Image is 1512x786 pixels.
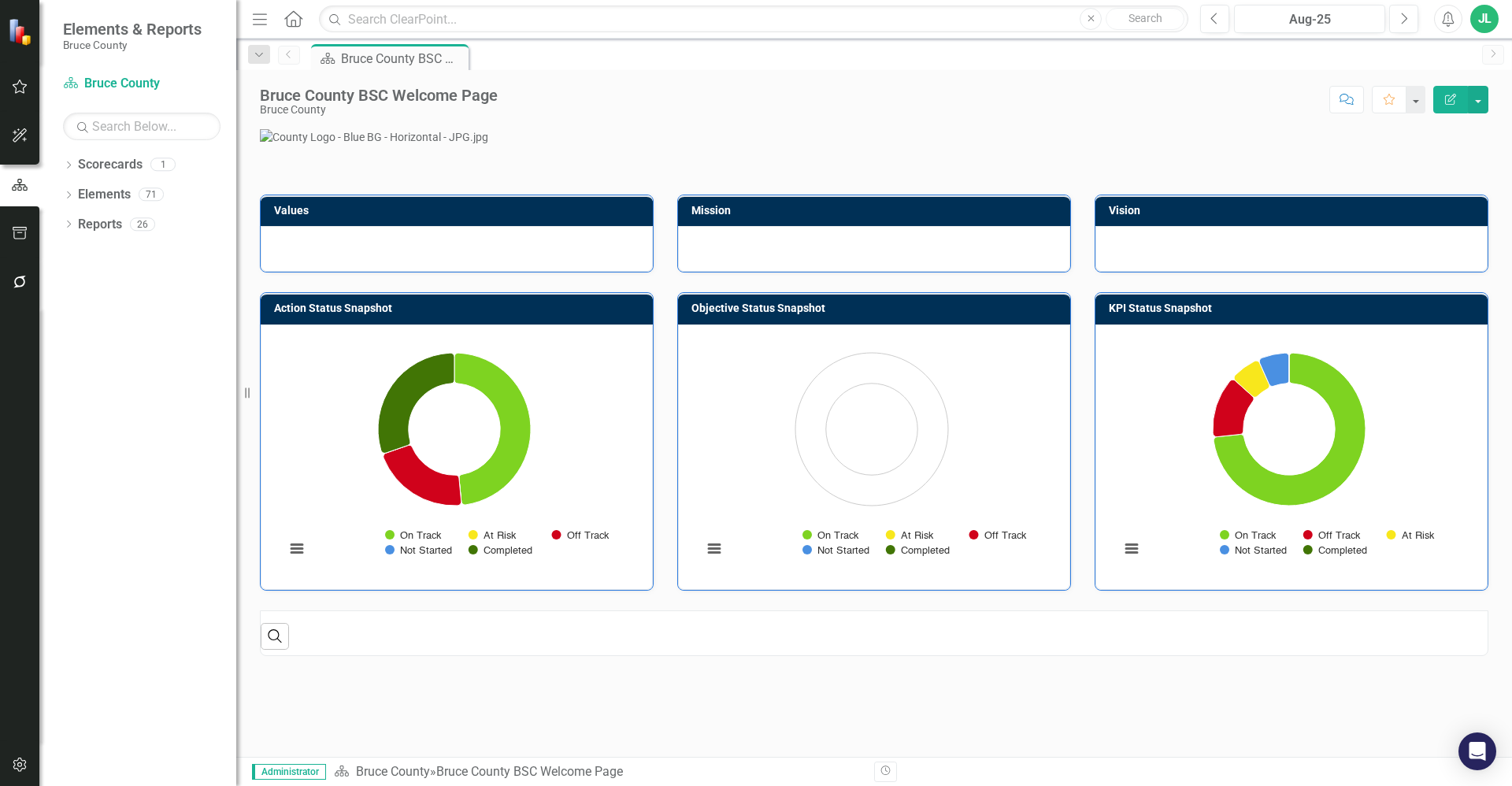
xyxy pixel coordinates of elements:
[1109,205,1480,217] h3: Vision
[63,113,220,140] input: Search Below...
[78,186,131,204] a: Elements
[1220,529,1277,541] button: Show On Track
[703,538,725,560] button: View chart menu, Chart
[802,544,869,556] button: Show Not Started
[382,444,411,454] path: Not Started , 0.
[454,353,531,505] path: On Track, 16.
[63,75,220,93] a: Bruce County
[78,216,122,234] a: Reports
[277,337,632,573] svg: Interactive chart
[252,764,326,780] span: Administrator
[334,763,862,781] div: »
[378,353,454,453] path: Completed, 10.
[385,529,442,541] button: Show On Track
[1234,361,1269,397] path: At Risk, 1.
[260,87,498,104] div: Bruce County BSC Welcome Page
[695,337,1049,573] svg: Interactive chart
[8,17,36,46] img: ClearPoint Strategy
[260,129,1488,145] img: County Logo - Blue BG - Horizontal - JPG.jpg
[63,20,202,39] span: Elements & Reports
[1213,380,1254,436] path: Off Track, 2.
[1106,8,1184,30] button: Search
[1121,538,1143,560] button: View chart menu, Chart
[260,104,498,116] div: Bruce County
[286,538,308,560] button: View chart menu, Chart
[274,302,645,314] h3: Action Status Snapshot
[277,337,636,573] div: Chart. Highcharts interactive chart.
[552,529,608,541] button: Show Off Track
[139,188,164,202] div: 71
[341,49,465,69] div: Bruce County BSC Welcome Page
[63,39,202,51] small: Bruce County
[1234,5,1385,33] button: Aug-25
[274,205,645,217] h3: Values
[1470,5,1499,33] button: JL
[1128,12,1162,24] span: Search
[1303,529,1359,541] button: Show Off Track
[436,764,623,779] div: Bruce County BSC Welcome Page
[695,337,1054,573] div: Chart. Highcharts interactive chart.
[1387,529,1434,541] button: Show At Risk
[691,205,1062,217] h3: Mission
[969,529,1025,541] button: Show Off Track
[1458,732,1496,770] div: Open Intercom Messenger
[886,529,933,541] button: Show At Risk
[802,529,859,541] button: Show On Track
[130,217,155,231] div: 26
[78,156,143,174] a: Scorecards
[1259,353,1289,386] path: Not Started, 1.
[319,6,1188,33] input: Search ClearPoint...
[469,529,516,541] button: Show At Risk
[1220,544,1286,556] button: Show Not Started
[459,475,462,506] path: At Risk, 0.
[469,544,532,556] button: Show Completed
[385,544,451,556] button: Show Not Started
[1112,337,1466,573] svg: Interactive chart
[691,302,1062,314] h3: Objective Status Snapshot
[1214,353,1366,506] path: On Track, 11.
[1303,544,1367,556] button: Show Completed
[886,544,950,556] button: Show Completed
[1240,10,1380,29] div: Aug-25
[150,158,176,172] div: 1
[384,445,461,506] path: Off Track, 7.
[356,764,430,779] a: Bruce County
[1112,337,1471,573] div: Chart. Highcharts interactive chart.
[1109,302,1480,314] h3: KPI Status Snapshot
